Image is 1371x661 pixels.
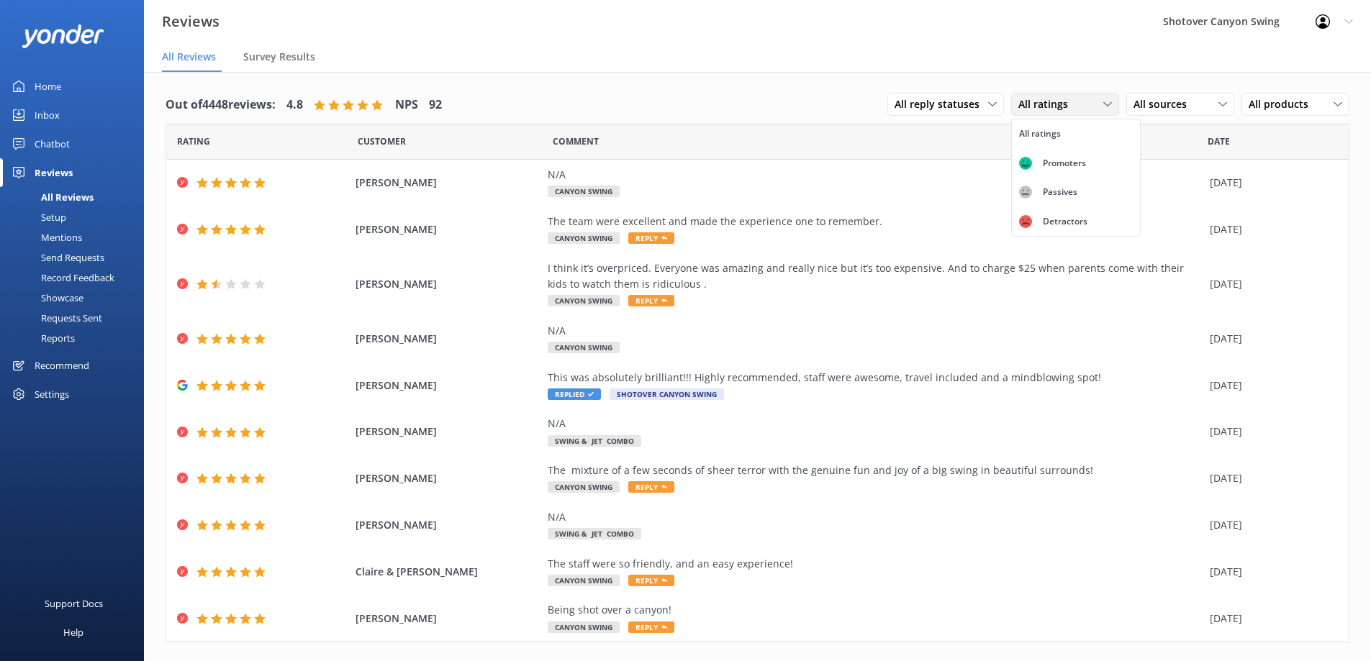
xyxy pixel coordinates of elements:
[162,50,216,64] span: All Reviews
[548,462,1203,478] div: The mixture of a few seconds of sheer terror with the genuine fun and joy of a big swing in beaut...
[1019,127,1061,141] div: All ratings
[548,370,1203,386] div: This was absolutely brilliant!!! Highly recommended, staff were awesome, travel included and a mi...
[548,232,620,244] span: Canyon Swing
[628,295,674,306] span: Reply
[9,227,82,247] div: Mentions
[548,323,1203,339] div: N/A
[9,187,94,207] div: All Reviews
[356,611,541,626] span: [PERSON_NAME]
[548,260,1203,293] div: I think it’s overpriced. Everyone was amazing and really nice but it’s too expensive. And to char...
[35,129,70,158] div: Chatbot
[1210,331,1331,347] div: [DATE]
[35,380,69,409] div: Settings
[9,227,144,247] a: Mentions
[548,556,1203,572] div: The staff were so friendly, and an easy experience!
[9,207,144,227] a: Setup
[1210,378,1331,393] div: [DATE]
[548,575,620,586] span: Canyon Swing
[9,328,144,348] a: Reports
[63,618,83,647] div: Help
[356,175,541,191] span: [PERSON_NAME]
[1210,175,1331,191] div: [DATE]
[162,10,220,33] h3: Reviews
[1134,96,1195,112] span: All sources
[1210,276,1331,292] div: [DATE]
[356,378,541,393] span: [PERSON_NAME]
[628,575,674,586] span: Reply
[9,288,83,308] div: Showcase
[1032,156,1097,170] div: Promoters
[243,50,315,64] span: Survey Results
[35,72,61,101] div: Home
[1210,222,1331,237] div: [DATE]
[1210,424,1331,439] div: [DATE]
[548,481,620,493] span: Canyon Swing
[356,276,541,292] span: [PERSON_NAME]
[356,517,541,533] span: [PERSON_NAME]
[356,222,541,237] span: [PERSON_NAME]
[35,351,89,380] div: Recommend
[356,424,541,439] span: [PERSON_NAME]
[548,167,1203,183] div: N/A
[1208,135,1230,148] span: Date
[1249,96,1317,112] span: All products
[395,96,418,114] h4: NPS
[548,602,1203,618] div: Being shot over a canyon!
[356,564,541,580] span: Claire & [PERSON_NAME]
[177,135,210,148] span: Date
[286,96,303,114] h4: 4.8
[9,187,144,207] a: All Reviews
[9,207,66,227] div: Setup
[610,388,724,400] span: Shotover Canyon Swing
[548,295,620,306] span: Canyon Swing
[35,101,60,129] div: Inbox
[548,528,641,539] span: Swing & Jet Combo
[1018,96,1077,112] span: All ratings
[628,232,674,244] span: Reply
[9,288,144,308] a: Showcase
[429,96,442,114] h4: 92
[548,621,620,633] span: Canyon Swing
[166,96,276,114] h4: Out of 4448 reviews:
[1032,214,1098,229] div: Detractors
[1032,185,1088,199] div: Passives
[1210,611,1331,626] div: [DATE]
[548,388,601,400] span: Replied
[356,470,541,486] span: [PERSON_NAME]
[356,331,541,347] span: [PERSON_NAME]
[1210,470,1331,486] div: [DATE]
[628,621,674,633] span: Reply
[895,96,988,112] span: All reply statuses
[9,328,75,348] div: Reports
[45,589,103,618] div: Support Docs
[9,247,144,268] a: Send Requests
[358,135,406,148] span: Date
[548,186,620,197] span: Canyon Swing
[9,247,104,268] div: Send Requests
[1210,564,1331,580] div: [DATE]
[22,24,104,48] img: yonder-white-logo.png
[9,308,102,328] div: Requests Sent
[548,435,641,447] span: Swing & Jet Combo
[9,268,144,288] a: Record Feedback
[9,268,114,288] div: Record Feedback
[1210,517,1331,533] div: [DATE]
[548,214,1203,229] div: The team were excellent and made the experience one to remember.
[548,342,620,353] span: Canyon Swing
[548,509,1203,525] div: N/A
[35,158,73,187] div: Reviews
[548,416,1203,432] div: N/A
[628,481,674,493] span: Reply
[553,135,599,148] span: Question
[9,308,144,328] a: Requests Sent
